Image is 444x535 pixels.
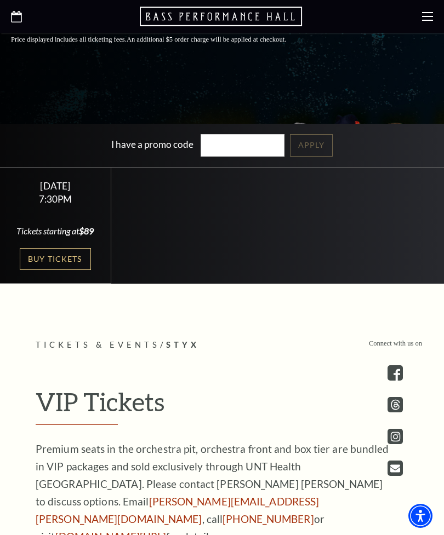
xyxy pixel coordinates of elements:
span: Tickets & Events [36,340,160,349]
label: I have a promo code [111,138,193,149]
a: Open this option [140,5,304,27]
a: instagram - open in a new tab [388,429,403,444]
p: Connect with us on [369,338,422,349]
span: Styx [166,340,200,349]
a: [PERSON_NAME][EMAIL_ADDRESS][PERSON_NAME][DOMAIN_NAME] [36,495,319,525]
div: 7:30PM [13,194,98,204]
div: Tickets starting at [13,225,98,237]
a: threads.com - open in a new tab [388,397,403,412]
h2: VIP Tickets [36,388,408,425]
a: Buy Tickets [20,248,91,271]
div: [DATE] [13,180,98,192]
span: $89 [79,226,94,236]
a: call 817-735-0204 [223,513,314,525]
div: Accessibility Menu [408,504,432,528]
a: facebook - open in a new tab [388,365,403,381]
a: Open this option - open in a new tab [388,461,403,476]
a: Open this option [11,11,22,22]
p: / [36,338,408,352]
p: Price displayed includes all ticketing fees. [11,34,312,45]
span: An additional $5 order charge will be applied at checkout. [127,36,286,43]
